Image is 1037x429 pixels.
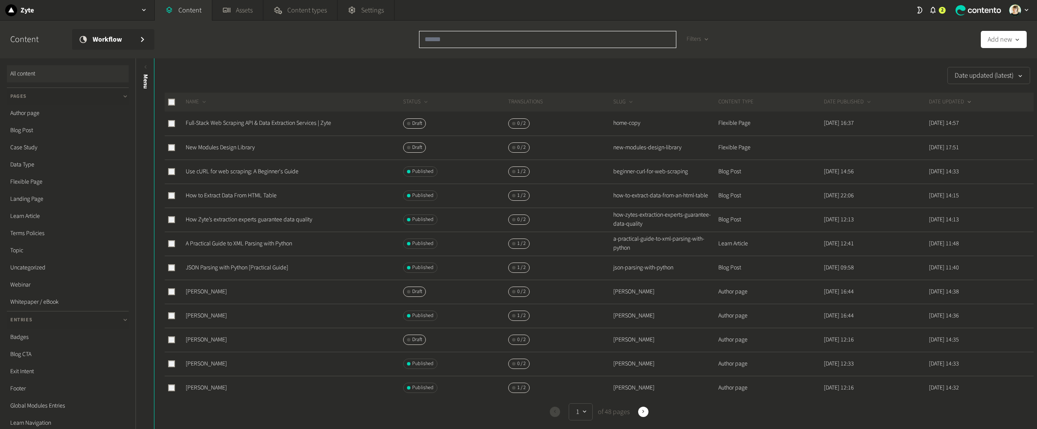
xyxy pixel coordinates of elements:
a: Uncategorized [7,259,129,276]
a: [PERSON_NAME] [186,287,227,296]
span: 0 / 2 [517,288,526,296]
span: 1 / 2 [517,192,526,199]
td: new-modules-design-library [613,136,718,160]
time: [DATE] 14:57 [929,119,959,127]
time: [DATE] 22:06 [824,191,854,200]
h2: Zyte [21,5,34,15]
time: [DATE] 14:56 [824,167,854,176]
td: a-practical-guide-to-xml-parsing-with-python [613,232,718,256]
button: Filters [680,31,716,48]
td: Author page [718,280,823,304]
a: Topic [7,242,129,259]
td: Blog Post [718,256,823,280]
span: of 48 pages [596,407,630,417]
span: 1 / 2 [517,384,526,392]
a: [PERSON_NAME] [186,384,227,392]
time: [DATE] 14:38 [929,287,959,296]
span: Published [412,240,434,248]
th: Translations [508,93,613,112]
a: Global Modules Entries [7,397,129,414]
span: Published [412,264,434,272]
time: [DATE] 14:35 [929,335,959,344]
time: [DATE] 14:33 [929,360,959,368]
time: [DATE] 14:15 [929,191,959,200]
button: Date updated (latest) [947,67,1030,84]
img: Zyte [5,4,17,16]
span: Published [412,216,434,224]
a: Exit Intent [7,363,129,380]
time: [DATE] 12:16 [824,335,854,344]
td: Learn Article [718,232,823,256]
time: [DATE] 11:40 [929,263,959,272]
td: [PERSON_NAME] [613,376,718,400]
span: Draft [412,144,422,151]
a: Terms Policies [7,225,129,242]
span: Published [412,168,434,175]
button: DATE UPDATED [929,98,973,106]
span: Entries [10,316,32,324]
td: Blog Post [718,208,823,232]
a: JSON Parsing with Python [Practical Guide] [186,263,288,272]
span: Menu [141,74,150,89]
span: 1 / 2 [517,240,526,248]
td: Author page [718,352,823,376]
th: CONTENT TYPE [718,93,823,112]
a: Footer [7,380,129,397]
span: Draft [412,120,422,127]
a: Author page [7,105,129,122]
time: [DATE] 11:48 [929,239,959,248]
td: how-to-extract-data-from-an-html-table [613,184,718,208]
img: Linda Giuliano [1009,4,1021,16]
time: [DATE] 12:13 [824,215,854,224]
td: [PERSON_NAME] [613,304,718,328]
td: [PERSON_NAME] [613,352,718,376]
span: Pages [10,93,27,100]
h2: Content [10,33,58,46]
span: Draft [412,288,422,296]
button: DATE PUBLISHED [824,98,872,106]
a: [PERSON_NAME] [186,360,227,368]
time: [DATE] 14:33 [929,167,959,176]
time: [DATE] 12:41 [824,239,854,248]
td: beginner-curl-for-web-scraping [613,160,718,184]
a: Badges [7,329,129,346]
a: Flexible Page [7,173,129,190]
a: Full-Stack Web Scraping API & Data Extraction Services | Zyte [186,119,331,127]
time: [DATE] 16:44 [824,311,854,320]
a: Data Type [7,156,129,173]
a: Landing Page [7,190,129,208]
button: NAME [186,98,208,106]
span: 0 / 2 [517,120,526,127]
span: Published [412,360,434,368]
span: Published [412,312,434,320]
td: Author page [718,376,823,400]
td: Flexible Page [718,136,823,160]
td: json-parsing-with-python [613,256,718,280]
a: Case Study [7,139,129,156]
span: Published [412,384,434,392]
span: Workflow [93,34,132,45]
a: How Zyte’s extraction experts guarantee data quality [186,215,312,224]
span: 1 / 2 [517,168,526,175]
td: Blog Post [718,184,823,208]
span: 2 [941,6,944,14]
td: Author page [718,328,823,352]
span: Published [412,192,434,199]
span: Settings [361,5,384,15]
time: [DATE] 14:32 [929,384,959,392]
a: [PERSON_NAME] [186,311,227,320]
a: How to Extract Data From HTML Table [186,191,277,200]
a: New Modules Design Library [186,143,255,152]
span: 0 / 2 [517,216,526,224]
span: 0 / 2 [517,360,526,368]
time: [DATE] 09:58 [824,263,854,272]
time: [DATE] 16:37 [824,119,854,127]
td: Author page [718,304,823,328]
time: [DATE] 12:16 [824,384,854,392]
td: [PERSON_NAME] [613,328,718,352]
time: [DATE] 12:33 [824,360,854,368]
a: All content [7,65,129,82]
time: [DATE] 14:36 [929,311,959,320]
a: Use cURL for web scraping: A Beginner's Guide [186,167,298,176]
